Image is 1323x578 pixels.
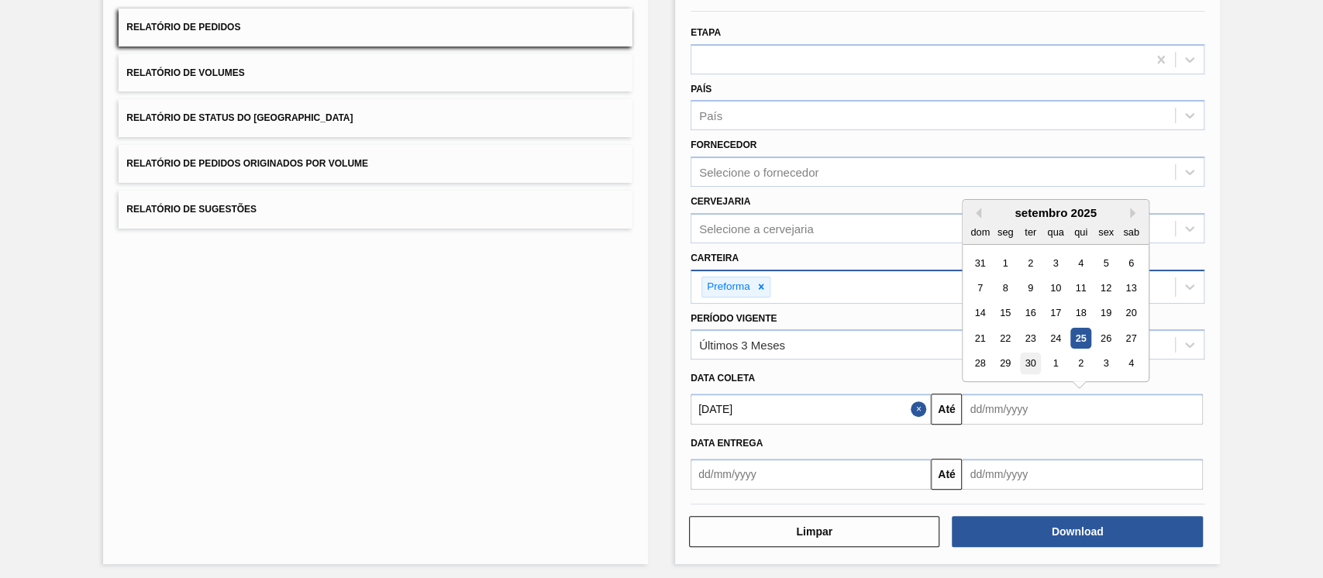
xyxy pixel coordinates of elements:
[1020,222,1041,243] div: ter
[1046,253,1066,274] div: Choose quarta-feira, 3 de setembro de 2025
[1070,303,1091,324] div: Choose quinta-feira, 18 de setembro de 2025
[995,277,1016,298] div: Choose segunda-feira, 8 de setembro de 2025
[970,222,991,243] div: dom
[970,353,991,374] div: Choose domingo, 28 de setembro de 2025
[995,353,1016,374] div: Choose segunda-feira, 29 de setembro de 2025
[1121,253,1142,274] div: Choose sábado, 6 de setembro de 2025
[126,22,240,33] span: Relatório de Pedidos
[126,112,353,123] span: Relatório de Status do [GEOGRAPHIC_DATA]
[1020,253,1041,274] div: Choose terça-feira, 2 de setembro de 2025
[1121,303,1142,324] div: Choose sábado, 20 de setembro de 2025
[126,204,257,215] span: Relatório de Sugestões
[119,99,632,137] button: Relatório de Status do [GEOGRAPHIC_DATA]
[699,222,814,235] div: Selecione a cervejaria
[119,54,632,92] button: Relatório de Volumes
[1070,277,1091,298] div: Choose quinta-feira, 11 de setembro de 2025
[1096,277,1117,298] div: Choose sexta-feira, 12 de setembro de 2025
[962,394,1202,425] input: dd/mm/yyyy
[1046,353,1066,374] div: Choose quarta-feira, 1 de outubro de 2025
[1070,328,1091,349] div: Choose quinta-feira, 25 de setembro de 2025
[119,145,632,183] button: Relatório de Pedidos Originados por Volume
[970,208,981,218] button: Previous Month
[1121,222,1142,243] div: sab
[691,27,721,38] label: Etapa
[962,459,1202,490] input: dd/mm/yyyy
[1096,222,1117,243] div: sex
[699,166,818,179] div: Selecione o fornecedor
[931,394,962,425] button: Até
[1020,328,1041,349] div: Choose terça-feira, 23 de setembro de 2025
[1121,328,1142,349] div: Choose sábado, 27 de setembro de 2025
[691,313,777,324] label: Período Vigente
[970,253,991,274] div: Choose domingo, 31 de agosto de 2025
[1096,303,1117,324] div: Choose sexta-feira, 19 de setembro de 2025
[119,191,632,229] button: Relatório de Sugestões
[1020,277,1041,298] div: Choose terça-feira, 9 de setembro de 2025
[995,303,1016,324] div: Choose segunda-feira, 15 de setembro de 2025
[691,373,755,384] span: Data coleta
[995,222,1016,243] div: seg
[995,253,1016,274] div: Choose segunda-feira, 1 de setembro de 2025
[702,277,753,297] div: Preforma
[1121,353,1142,374] div: Choose sábado, 4 de outubro de 2025
[1046,222,1066,243] div: qua
[699,109,722,122] div: País
[1070,222,1091,243] div: qui
[995,328,1016,349] div: Choose segunda-feira, 22 de setembro de 2025
[691,196,750,207] label: Cervejaria
[1096,353,1117,374] div: Choose sexta-feira, 3 de outubro de 2025
[691,84,711,95] label: País
[1020,303,1041,324] div: Choose terça-feira, 16 de setembro de 2025
[119,9,632,46] button: Relatório de Pedidos
[691,394,931,425] input: dd/mm/yyyy
[911,394,931,425] button: Close
[970,277,991,298] div: Choose domingo, 7 de setembro de 2025
[1046,328,1066,349] div: Choose quarta-feira, 24 de setembro de 2025
[963,206,1149,219] div: setembro 2025
[1096,253,1117,274] div: Choose sexta-feira, 5 de setembro de 2025
[699,339,785,352] div: Últimos 3 Meses
[952,516,1202,547] button: Download
[1020,353,1041,374] div: Choose terça-feira, 30 de setembro de 2025
[1130,208,1141,218] button: Next Month
[1121,277,1142,298] div: Choose sábado, 13 de setembro de 2025
[1070,353,1091,374] div: Choose quinta-feira, 2 de outubro de 2025
[968,250,1144,376] div: month 2025-09
[126,67,244,78] span: Relatório de Volumes
[970,303,991,324] div: Choose domingo, 14 de setembro de 2025
[691,459,931,490] input: dd/mm/yyyy
[931,459,962,490] button: Até
[691,438,763,449] span: Data entrega
[970,328,991,349] div: Choose domingo, 21 de setembro de 2025
[1070,253,1091,274] div: Choose quinta-feira, 4 de setembro de 2025
[1046,303,1066,324] div: Choose quarta-feira, 17 de setembro de 2025
[689,516,939,547] button: Limpar
[691,253,739,263] label: Carteira
[691,139,756,150] label: Fornecedor
[1046,277,1066,298] div: Choose quarta-feira, 10 de setembro de 2025
[1096,328,1117,349] div: Choose sexta-feira, 26 de setembro de 2025
[126,158,368,169] span: Relatório de Pedidos Originados por Volume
